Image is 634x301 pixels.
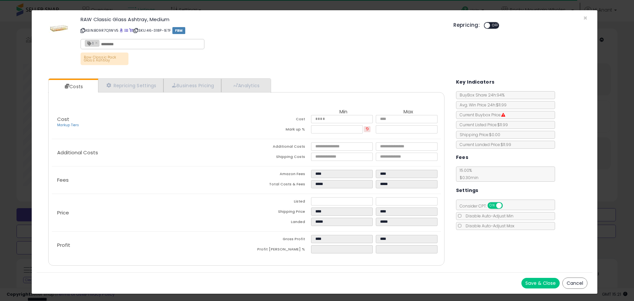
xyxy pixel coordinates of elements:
p: Cost [52,117,246,128]
td: Shipping Price [246,207,311,218]
td: Total Costs & Fees [246,180,311,190]
span: Disable Auto-Adjust Max [462,223,514,229]
a: Costs [49,80,97,93]
img: 315muunZaNL._SL60_.jpg [49,17,69,37]
td: Gross Profit [246,235,311,245]
th: Min [311,109,376,115]
a: BuyBox page [120,28,123,33]
span: Current Listed Price: $11.99 [456,122,508,128]
button: Cancel [562,278,587,289]
a: All offer listings [124,28,128,33]
span: Current Landed Price: $11.99 [456,142,511,147]
span: FBM [172,27,186,34]
td: Cost [246,115,311,125]
span: OFF [502,203,512,208]
a: × [95,40,99,46]
p: Profit [52,243,246,248]
h5: Fees [456,153,469,162]
h5: Settings [456,186,478,195]
p: Price [52,210,246,215]
td: Amazon Fees [246,170,311,180]
span: Consider CPT: [456,203,511,209]
p: ASIN: B09R7Q1WV5 | SKU: 46-318P-1ETF [81,25,443,36]
span: Shipping Price: $0.00 [456,132,500,137]
button: Save & Close [521,278,560,288]
a: Markup Tiers [57,123,79,128]
p: Raw Classic Pack Glass Ashtray [81,53,128,65]
span: $0.30 min [456,175,478,180]
th: Max [376,109,440,115]
a: Your listing only [129,28,133,33]
a: Analytics [221,79,270,92]
td: Landed [246,218,311,228]
h5: Repricing: [453,22,480,28]
a: Repricing Settings [98,79,163,92]
p: Additional Costs [52,150,246,155]
span: 15.00 % [456,168,478,180]
h5: Key Indicators [456,78,495,86]
span: 1 [85,40,93,46]
span: ON [488,203,496,208]
span: Avg. Win Price 24h: $11.99 [456,102,507,108]
td: Additional Costs [246,142,311,153]
td: Profit [PERSON_NAME] % [246,245,311,255]
span: Current Buybox Price: [456,112,505,118]
span: BuyBox Share 24h: 94% [456,92,505,98]
td: Shipping Costs [246,153,311,163]
span: Disable Auto-Adjust Min [462,213,513,219]
span: OFF [490,23,501,28]
td: Mark up % [246,125,311,135]
span: × [583,13,587,23]
td: Listed [246,197,311,207]
p: Fees [52,177,246,183]
a: Business Pricing [163,79,221,92]
h3: RAW Classic Glass Ashtray, Medium [81,17,443,22]
i: Suppressed Buy Box [501,113,505,117]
